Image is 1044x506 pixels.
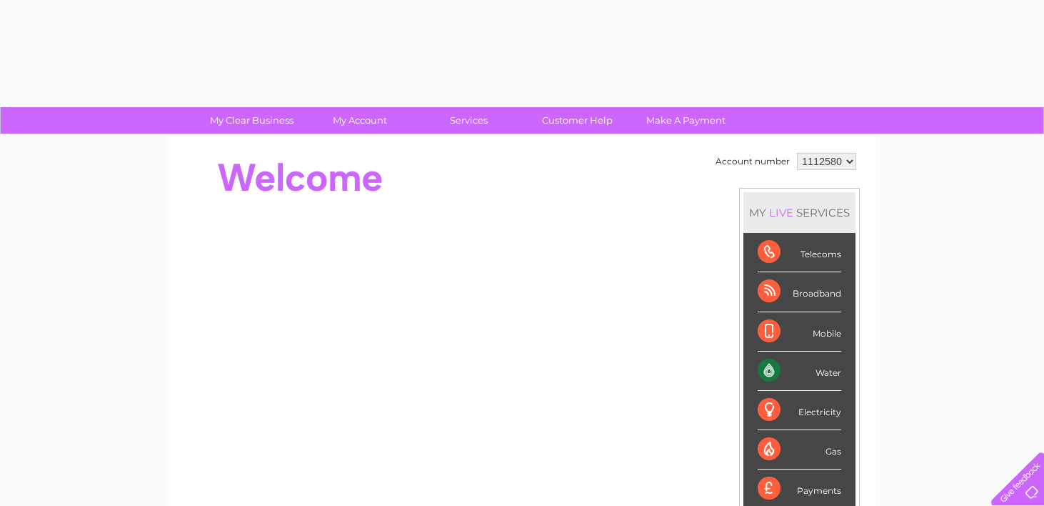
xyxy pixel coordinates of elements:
div: Water [758,352,841,391]
div: LIVE [766,206,796,219]
a: My Account [301,107,419,134]
td: Account number [712,149,793,174]
a: Customer Help [518,107,636,134]
div: MY SERVICES [743,192,855,233]
a: Make A Payment [627,107,745,134]
div: Electricity [758,391,841,430]
div: Telecoms [758,233,841,272]
a: Services [410,107,528,134]
div: Mobile [758,312,841,352]
a: My Clear Business [193,107,311,134]
div: Gas [758,430,841,470]
div: Broadband [758,272,841,312]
